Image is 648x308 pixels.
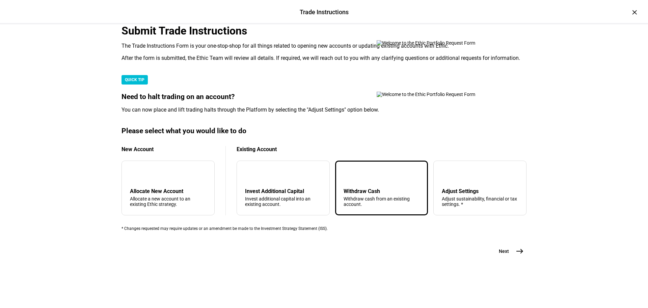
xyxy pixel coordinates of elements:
div: × [629,7,640,18]
div: The Trade Instructions Form is your one-stop-shop for all things related to opening new accounts ... [122,43,526,49]
div: Adjust sustainability, financial or tax settings. * [442,196,518,207]
mat-icon: add [131,170,139,179]
div: Invest Additional Capital [245,188,321,194]
div: QUICK TIP [122,75,148,85]
mat-icon: tune [442,169,453,180]
div: You can now place and lift trading halts through the Platform by selecting the "Adjust Settings" ... [122,106,526,113]
div: Adjust Settings [442,188,518,194]
div: After the form is submitted, the Ethic Team will review all details. If required, we will reach o... [122,55,526,62]
div: Withdraw Cash [344,188,420,194]
mat-icon: east [516,247,524,255]
div: Need to halt trading on an account? [122,93,526,101]
img: Welcome to the Ethic Portfolio Request Form [377,92,498,97]
div: * Changes requested may require updates or an amendment be made to the Investment Strategy Statem... [122,226,526,231]
div: Please select what you would like to do [122,127,526,135]
img: Welcome to the Ethic Portfolio Request Form [377,40,498,46]
span: Next [499,248,509,255]
div: New Account [122,146,215,152]
mat-icon: arrow_downward [246,170,254,179]
div: Submit Trade Instructions [122,24,526,37]
div: Invest additional capital into an existing account. [245,196,321,207]
mat-icon: arrow_upward [345,170,353,179]
div: Trade Instructions [300,8,349,17]
div: Allocate a new account to an existing Ethic strategy. [130,196,206,207]
div: Withdraw cash from an existing account. [344,196,420,207]
div: Allocate New Account [130,188,206,194]
button: Next [491,244,526,258]
div: Existing Account [237,146,526,152]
